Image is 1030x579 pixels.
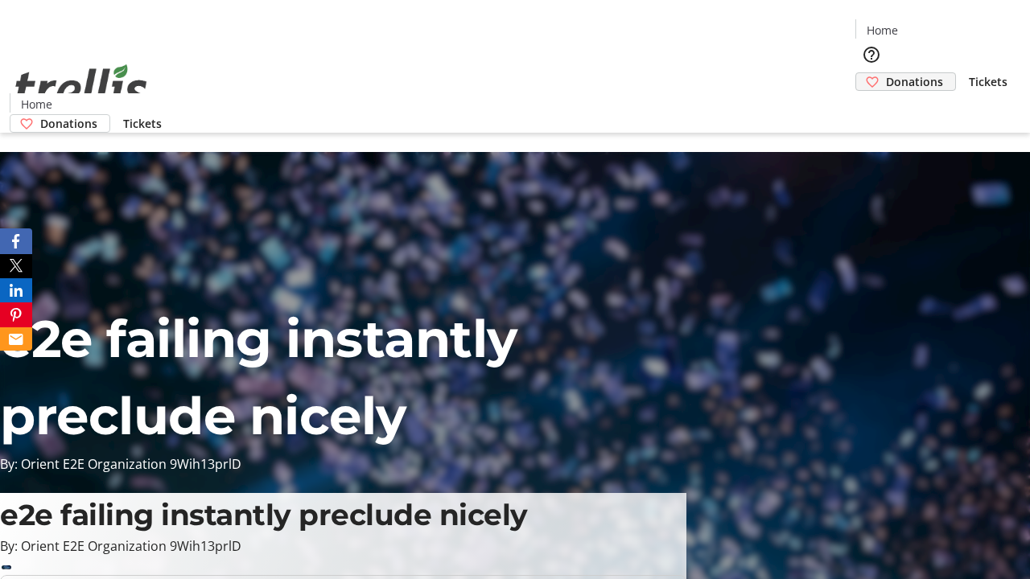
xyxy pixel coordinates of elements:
button: Cart [855,91,888,123]
span: Home [21,96,52,113]
a: Donations [855,72,956,91]
a: Home [10,96,62,113]
span: Donations [40,115,97,132]
a: Tickets [110,115,175,132]
span: Tickets [969,73,1007,90]
span: Home [867,22,898,39]
a: Donations [10,114,110,133]
span: Tickets [123,115,162,132]
a: Tickets [956,73,1020,90]
span: Donations [886,73,943,90]
a: Home [856,22,908,39]
img: Orient E2E Organization 9Wih13prlD's Logo [10,47,153,127]
button: Help [855,39,888,71]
